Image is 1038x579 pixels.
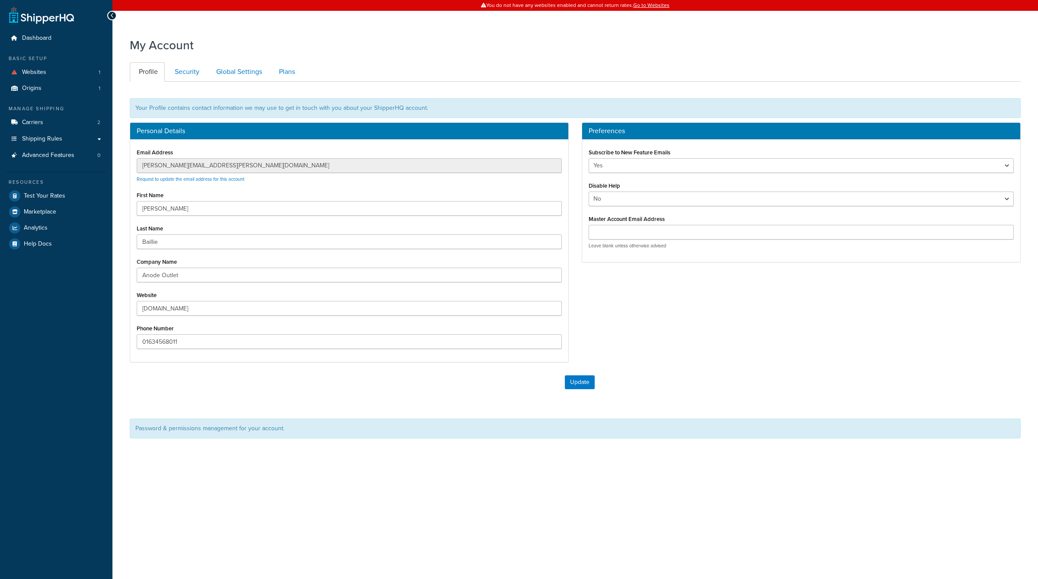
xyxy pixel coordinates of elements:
[137,259,177,265] label: Company Name
[24,192,65,200] span: Test Your Rates
[565,375,595,389] button: Update
[22,85,42,92] span: Origins
[589,127,1014,135] h3: Preferences
[633,1,670,9] a: Go to Websites
[99,69,100,76] span: 1
[6,115,106,131] a: Carriers 2
[137,325,174,332] label: Phone Number
[130,98,1021,118] div: Your Profile contains contact information we may use to get in touch with you about your ShipperH...
[589,182,620,189] label: Disable Help
[137,176,244,182] a: Request to update the email address for this account
[270,62,302,82] a: Plans
[9,6,74,24] a: ShipperHQ Home
[207,62,269,82] a: Global Settings
[589,216,665,222] label: Master Account Email Address
[10,70,19,75] i: You do not have any websites enabled and cannot return rates
[589,149,670,156] label: Subscribe to New Feature Emails
[137,292,157,298] label: Website
[99,85,100,92] span: 1
[130,62,165,82] a: Profile
[130,419,1021,438] div: Password & permissions management for your account.
[97,152,100,159] span: 0
[6,30,106,46] a: Dashboard
[6,188,106,204] a: Test Your Rates
[22,119,43,126] span: Carriers
[24,224,48,232] span: Analytics
[6,220,106,236] a: Analytics
[6,80,106,96] a: Origins 1
[589,243,1014,249] p: Leave blank unless otherwise advised
[24,240,52,248] span: Help Docs
[6,147,106,163] li: Advanced Features
[6,64,106,80] a: Websites 1
[130,37,194,54] h1: My Account
[6,236,106,252] a: Help Docs
[6,147,106,163] a: Advanced Features 0
[6,80,106,96] li: Origins
[24,208,56,216] span: Marketplace
[6,64,106,80] li: Websites
[22,35,51,42] span: Dashboard
[6,115,106,131] li: Carriers
[6,131,106,147] a: Shipping Rules
[22,69,46,76] span: Websites
[22,135,62,143] span: Shipping Rules
[137,127,562,135] h3: Personal Details
[137,149,173,156] label: Email Address
[137,225,163,232] label: Last Name
[6,204,106,220] a: Marketplace
[6,105,106,112] div: Manage Shipping
[166,62,206,82] a: Security
[97,119,100,126] span: 2
[6,55,106,62] div: Basic Setup
[137,192,163,198] label: First Name
[22,152,74,159] span: Advanced Features
[6,179,106,186] div: Resources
